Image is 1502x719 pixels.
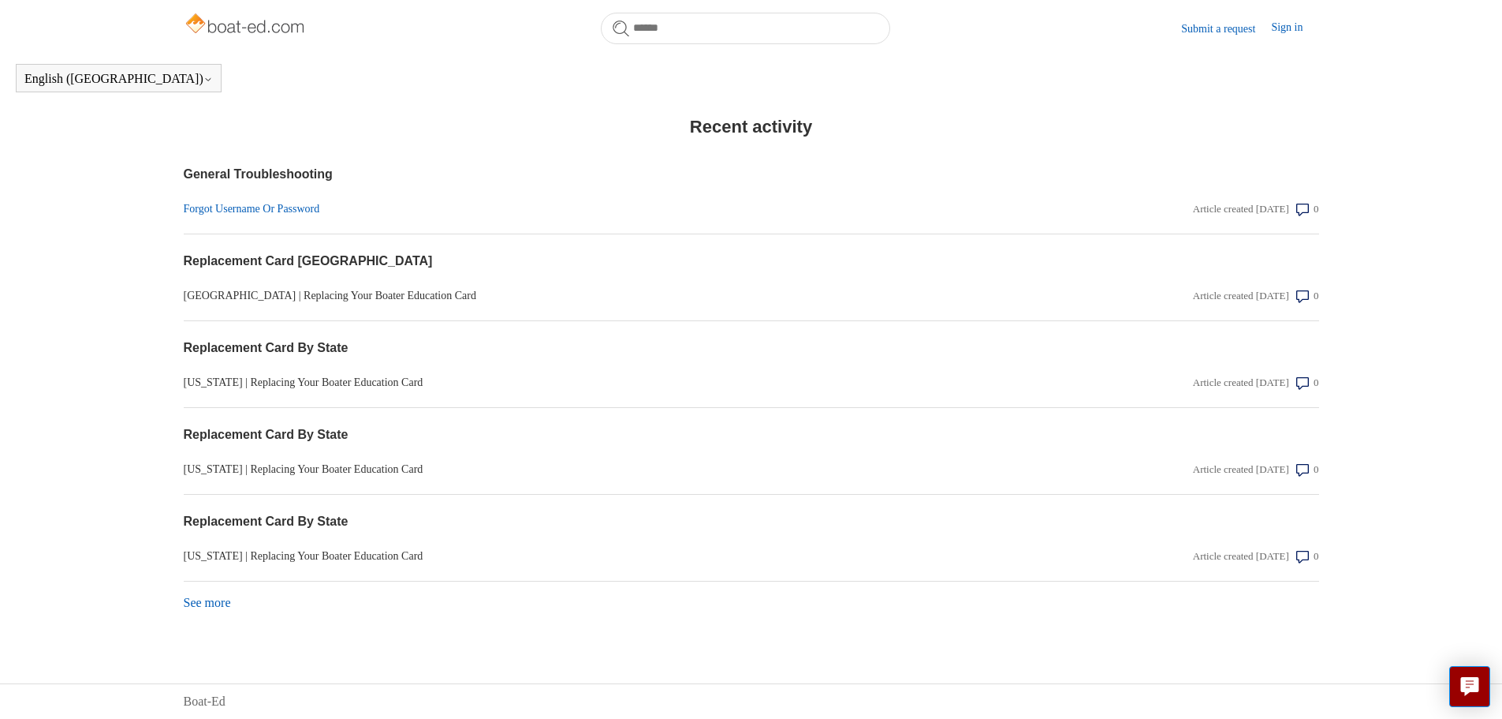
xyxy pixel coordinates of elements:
[1193,549,1289,564] div: Article created [DATE]
[184,200,978,217] a: Forgot Username Or Password
[184,692,225,711] a: Boat-Ed
[1449,666,1490,707] button: Live chat
[184,596,231,609] a: See more
[184,425,978,444] a: Replacement Card By State
[184,287,978,304] a: [GEOGRAPHIC_DATA] | Replacing Your Boater Education Card
[184,374,978,391] a: [US_STATE] | Replacing Your Boater Education Card
[184,461,978,477] a: [US_STATE] | Replacing Your Boater Education Card
[1193,288,1289,304] div: Article created [DATE]
[1193,462,1289,477] div: Article created [DATE]
[184,114,1319,140] h2: Recent activity
[184,165,978,184] a: General Troubleshooting
[184,339,978,358] a: Replacement Card By State
[601,13,890,44] input: Search
[24,72,213,86] button: English ([GEOGRAPHIC_DATA])
[1193,375,1289,391] div: Article created [DATE]
[184,548,978,564] a: [US_STATE] | Replacing Your Boater Education Card
[1271,19,1318,38] a: Sign in
[184,252,978,271] a: Replacement Card [GEOGRAPHIC_DATA]
[184,512,978,531] a: Replacement Card By State
[1193,201,1289,217] div: Article created [DATE]
[1181,21,1271,37] a: Submit a request
[184,9,309,41] img: Boat-Ed Help Center home page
